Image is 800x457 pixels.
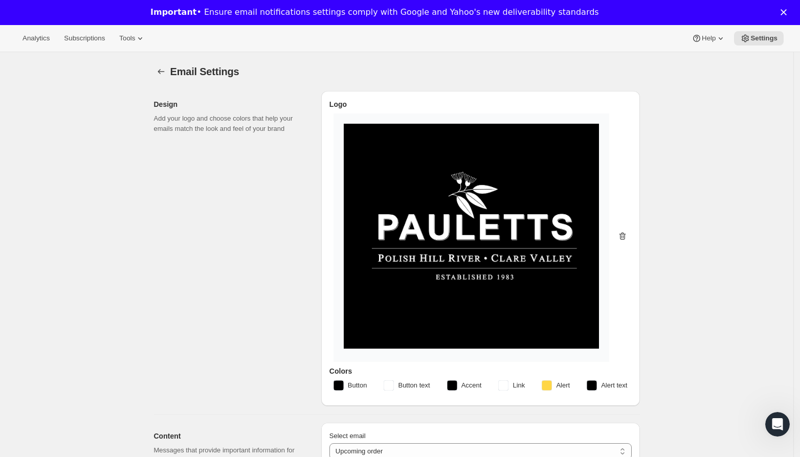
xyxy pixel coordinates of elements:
[154,431,305,441] h2: Content
[441,377,488,394] button: Accent
[781,9,791,15] div: Close
[581,377,633,394] button: Alert text
[119,34,135,42] span: Tools
[23,34,50,42] span: Analytics
[329,366,632,376] h3: Colors
[150,24,203,35] a: Learn more
[601,380,627,391] span: Alert text
[327,377,373,394] button: Button
[16,31,56,45] button: Analytics
[329,432,366,440] span: Select email
[377,377,436,394] button: Button text
[513,380,525,391] span: Link
[64,34,105,42] span: Subscriptions
[461,380,482,391] span: Accent
[154,99,305,109] h2: Design
[536,377,576,394] button: Alert
[750,34,777,42] span: Settings
[113,31,151,45] button: Tools
[556,380,570,391] span: Alert
[348,380,367,391] span: Button
[734,31,784,45] button: Settings
[702,34,716,42] span: Help
[150,7,599,17] div: • Ensure email notifications settings comply with Google and Yahoo's new deliverability standards
[329,99,632,109] h3: Logo
[765,412,790,437] iframe: Intercom live chat
[58,31,111,45] button: Subscriptions
[154,64,168,79] button: Settings
[170,66,239,77] span: Email Settings
[492,377,531,394] button: Link
[685,31,732,45] button: Help
[150,7,196,17] b: Important
[398,380,430,391] span: Button text
[154,113,305,134] p: Add your logo and choose colors that help your emails match the look and feel of your brand
[344,124,599,349] img: 2020-Pauletts-New-White-on-black.jpg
